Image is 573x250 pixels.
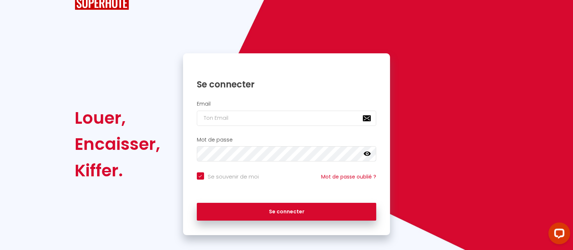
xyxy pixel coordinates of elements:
h1: Se connecter [197,79,377,90]
iframe: LiveChat chat widget [543,220,573,250]
div: Louer, [75,105,160,131]
a: Mot de passe oublié ? [321,173,376,180]
h2: Mot de passe [197,137,377,143]
div: Encaisser, [75,131,160,157]
h2: Email [197,101,377,107]
button: Se connecter [197,203,377,221]
input: Ton Email [197,111,377,126]
div: Kiffer. [75,157,160,184]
